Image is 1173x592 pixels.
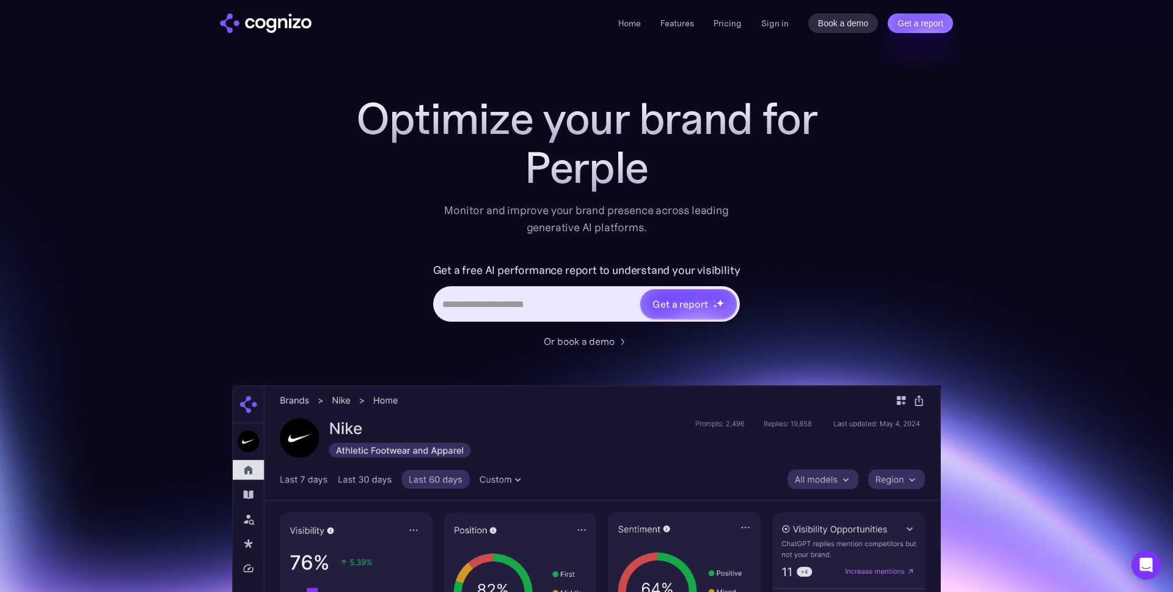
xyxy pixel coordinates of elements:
[761,16,789,31] a: Sign in
[544,334,629,349] a: Or book a demo
[714,18,742,29] a: Pricing
[713,304,717,308] img: star
[544,334,615,349] div: Or book a demo
[436,202,737,236] div: Monitor and improve your brand presence across leading generative AI platforms.
[652,297,707,311] div: Get a report
[342,143,831,192] div: Perple
[713,300,715,302] img: star
[433,261,740,328] form: Hero URL Input Form
[716,299,724,307] img: star
[220,13,312,33] a: home
[888,13,953,33] a: Get a report
[808,13,879,33] a: Book a demo
[342,94,831,143] h1: Optimize your brand for
[639,288,738,320] a: Get a reportstarstarstar
[618,18,641,29] a: Home
[433,261,740,280] label: Get a free AI performance report to understand your visibility
[220,13,312,33] img: cognizo logo
[1131,550,1161,580] div: Open Intercom Messenger
[660,18,694,29] a: Features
